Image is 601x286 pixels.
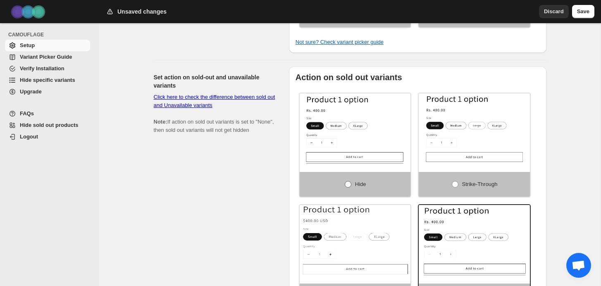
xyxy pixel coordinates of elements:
[5,40,90,51] a: Setup
[20,54,72,60] span: Variant Picker Guide
[544,7,564,16] span: Discard
[8,31,93,38] span: CAMOUFLAGE
[572,5,594,18] button: Save
[300,93,411,164] img: Hide
[5,108,90,119] a: FAQs
[154,73,276,90] h2: Set action on sold-out and unavailable variants
[20,110,34,117] span: FAQs
[5,119,90,131] a: Hide sold out products
[5,74,90,86] a: Hide specific variants
[20,122,79,128] span: Hide sold out products
[419,205,530,275] img: None
[5,63,90,74] a: Verify Installation
[296,73,402,82] b: Action on sold out variants
[300,205,411,275] img: Strike-through + Disabled
[20,77,75,83] span: Hide specific variants
[5,86,90,98] a: Upgrade
[5,51,90,63] a: Variant Picker Guide
[154,94,275,108] a: Click here to check the difference between sold out and Unavailable variants
[419,93,530,164] img: Strike-through
[462,181,498,187] span: Strike-through
[577,7,589,16] span: Save
[20,88,42,95] span: Upgrade
[539,5,569,18] button: Discard
[5,131,90,143] a: Logout
[20,42,35,48] span: Setup
[20,133,38,140] span: Logout
[20,65,64,71] span: Verify Installation
[154,94,275,133] span: If action on sold out variants is set to "None", then sold out variants will not get hidden
[355,181,366,187] span: Hide
[117,7,167,16] h2: Unsaved changes
[566,253,591,278] div: Open chat
[296,39,384,45] a: Not sure? Check variant picker guide
[154,119,167,125] b: Note:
